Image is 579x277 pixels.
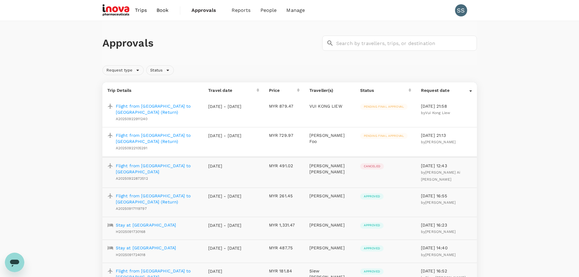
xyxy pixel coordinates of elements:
p: Trip Details [107,87,199,93]
span: Approved [360,246,384,251]
p: MYR 261.45 [269,193,300,199]
div: SS [455,4,467,16]
p: MYR 181.84 [269,268,300,274]
p: [PERSON_NAME] [309,193,350,199]
iframe: Button to launch messaging window [5,253,24,272]
span: Approved [360,269,384,274]
span: Canceled [360,164,384,168]
p: [PERSON_NAME] [PERSON_NAME] [309,163,350,175]
span: People [260,7,277,14]
span: Book [157,7,169,14]
span: [PERSON_NAME] [425,230,456,234]
span: Approvals [191,7,222,14]
p: [DATE] [208,268,242,274]
div: Price [269,87,297,93]
span: H2025091730168 [116,230,146,234]
span: [PERSON_NAME] [425,140,456,144]
span: Reports [232,7,251,14]
span: Request type [103,68,136,73]
p: [DATE] 12:43 [421,163,472,169]
p: [DATE] - [DATE] [208,245,242,251]
a: Stay at [GEOGRAPHIC_DATA] [116,222,176,228]
p: [DATE] - [DATE] [208,222,242,228]
input: Search by travellers, trips, or destination [336,36,477,51]
a: Stay at [GEOGRAPHIC_DATA] [116,245,176,251]
span: A20250922911240 [116,117,147,121]
p: [DATE] 21:58 [421,103,472,109]
span: by [421,200,456,205]
div: Status [360,87,408,93]
p: [DATE] 16:55 [421,193,472,199]
p: Traveller(s) [309,87,350,93]
span: Approved [360,194,384,199]
span: Approved [360,223,384,227]
span: A20250922873512 [116,176,148,181]
p: MYR 879.47 [269,103,300,109]
p: [DATE] - [DATE] [208,103,242,109]
p: MYR 487.75 [269,245,300,251]
p: MYR 491.02 [269,163,300,169]
span: Manage [286,7,305,14]
span: by [421,111,450,115]
div: Request date [421,87,469,93]
a: Flight from [GEOGRAPHIC_DATA] to [GEOGRAPHIC_DATA] (Return) [116,193,199,205]
span: H2025091724018 [116,253,146,257]
p: [DATE] - [DATE] [208,193,242,199]
p: [DATE] 21:13 [421,132,472,138]
span: by [421,170,460,182]
p: VUI KONG LIEW [309,103,350,109]
img: iNova Pharmaceuticals [102,4,130,17]
div: Travel date [208,87,257,93]
p: [PERSON_NAME] [309,222,350,228]
span: A20250922105291 [116,146,147,150]
span: [PERSON_NAME] [425,200,456,205]
span: by [421,230,456,234]
p: [DATE] - [DATE] [208,133,242,139]
p: MYR 1,331.47 [269,222,300,228]
p: [DATE] [208,163,242,169]
span: [PERSON_NAME] [425,253,456,257]
p: [DATE] 16:52 [421,268,472,274]
span: by [421,140,456,144]
p: [PERSON_NAME] Foo [309,132,350,144]
span: Status [146,68,166,73]
span: Pending final approval [360,134,408,138]
span: [PERSON_NAME] Ai [PERSON_NAME] [421,170,460,182]
span: Pending final approval [360,105,408,109]
p: [PERSON_NAME] [309,245,350,251]
p: [DATE] 16:23 [421,222,472,228]
h1: Approvals [102,37,320,50]
a: Flight from [GEOGRAPHIC_DATA] to [GEOGRAPHIC_DATA] (Return) [116,132,199,144]
a: Flight from [GEOGRAPHIC_DATA] to [GEOGRAPHIC_DATA] (Return) [116,103,199,115]
a: Flight from [GEOGRAPHIC_DATA] to [GEOGRAPHIC_DATA] [116,163,199,175]
p: MYR 729.97 [269,132,300,138]
div: Request type [102,65,144,75]
span: by [421,253,456,257]
span: Trips [135,7,147,14]
span: A20250917119797 [116,206,147,211]
p: [DATE] 14:40 [421,245,472,251]
span: Vui Kong Liew [425,111,450,115]
div: Status [146,65,174,75]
